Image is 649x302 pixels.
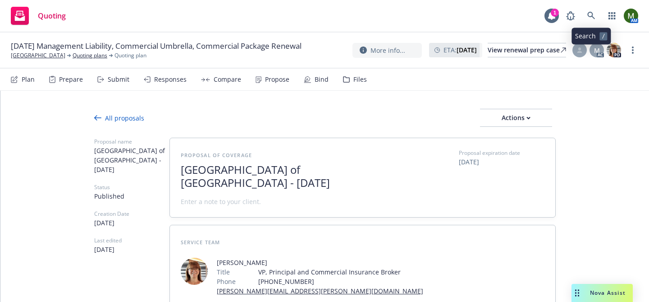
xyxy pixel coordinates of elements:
[94,218,169,228] span: [DATE]
[315,76,329,83] div: Bind
[94,237,169,245] span: Last edited
[94,191,169,201] span: Published
[94,113,144,123] div: All proposals
[22,76,35,83] div: Plan
[459,157,544,167] span: [DATE]
[181,239,220,246] span: Service Team
[571,284,633,302] button: Nova Assist
[571,284,583,302] div: Drag to move
[38,12,66,19] span: Quoting
[114,51,146,60] span: Quoting plan
[108,76,129,83] div: Submit
[181,163,402,190] span: [GEOGRAPHIC_DATA] of [GEOGRAPHIC_DATA] - [DATE]
[11,41,302,51] span: [DATE] Management Liability, Commercial Umbrella, Commercial Package Renewal
[352,43,422,58] button: More info...
[603,7,621,25] a: Switch app
[258,267,423,277] span: VP, Principal and Commercial Insurance Broker
[594,46,600,55] span: M
[258,277,423,286] span: [PHONE_NUMBER]
[59,76,83,83] div: Prepare
[627,45,638,56] a: more
[94,183,169,191] span: Status
[624,9,638,23] img: photo
[590,289,626,297] span: Nova Assist
[217,287,423,295] a: [PERSON_NAME][EMAIL_ADDRESS][PERSON_NAME][DOMAIN_NAME]
[217,258,423,267] span: [PERSON_NAME]
[582,7,600,25] a: Search
[459,149,520,157] span: Proposal expiration date
[457,46,477,54] strong: [DATE]
[217,267,230,277] span: Title
[11,51,65,60] a: [GEOGRAPHIC_DATA]
[353,76,367,83] div: Files
[443,45,477,55] span: ETA :
[214,76,241,83] div: Compare
[181,258,208,285] img: employee photo
[370,46,405,55] span: More info...
[217,277,236,286] span: Phone
[154,76,187,83] div: Responses
[7,3,69,28] a: Quoting
[94,138,169,146] span: Proposal name
[94,146,169,174] span: [GEOGRAPHIC_DATA] of [GEOGRAPHIC_DATA] - [DATE]
[551,9,559,17] div: 1
[480,109,552,126] div: Actions
[607,43,621,57] img: photo
[562,7,580,25] a: Report a Bug
[265,76,289,83] div: Propose
[94,210,169,218] span: Creation Date
[488,43,566,57] a: View renewal prep case
[480,109,552,127] button: Actions
[181,152,252,158] span: Proposal of coverage
[94,245,169,254] span: [DATE]
[73,51,107,60] a: Quoting plans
